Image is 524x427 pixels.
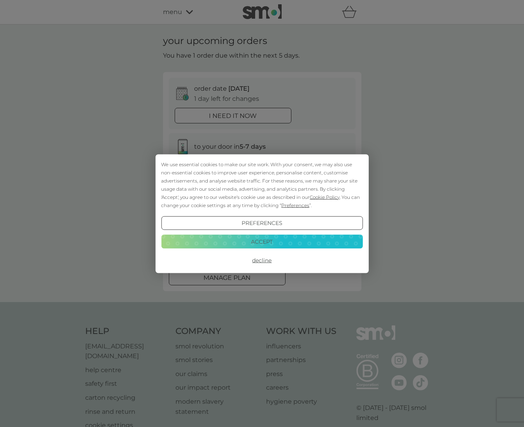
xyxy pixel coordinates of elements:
[310,194,340,200] span: Cookie Policy
[161,235,363,249] button: Accept
[161,216,363,230] button: Preferences
[281,202,309,208] span: Preferences
[155,154,368,273] div: Cookie Consent Prompt
[161,160,363,209] div: We use essential cookies to make our site work. With your consent, we may also use non-essential ...
[161,253,363,267] button: Decline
